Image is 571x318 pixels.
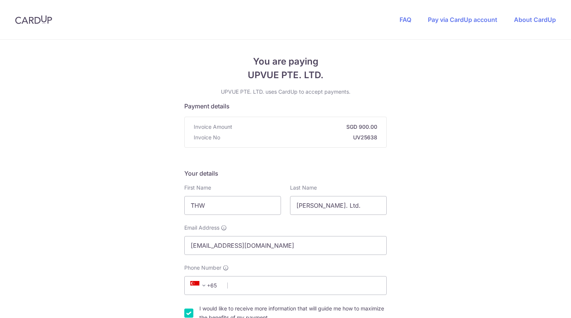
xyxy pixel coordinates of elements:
[184,264,221,272] span: Phone Number
[223,134,377,141] strong: UV25638
[184,68,387,82] span: UPVUE PTE. LTD.
[194,123,232,131] span: Invoice Amount
[400,16,411,23] a: FAQ
[184,55,387,68] span: You are paying
[184,169,387,178] h5: Your details
[194,134,220,141] span: Invoice No
[290,184,317,191] label: Last Name
[15,15,52,24] img: CardUp
[290,196,387,215] input: Last name
[184,196,281,215] input: First name
[184,184,211,191] label: First Name
[514,16,556,23] a: About CardUp
[184,224,219,232] span: Email Address
[188,281,222,290] span: +65
[190,281,208,290] span: +65
[428,16,497,23] a: Pay via CardUp account
[235,123,377,131] strong: SGD 900.00
[184,102,387,111] h5: Payment details
[184,236,387,255] input: Email address
[184,88,387,96] p: UPVUE PTE. LTD. uses CardUp to accept payments.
